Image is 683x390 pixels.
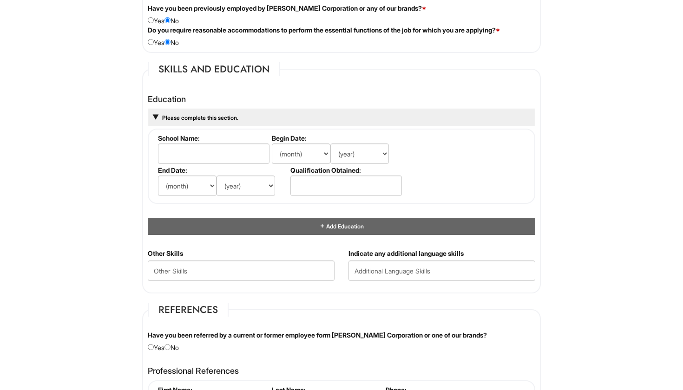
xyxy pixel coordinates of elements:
[141,331,542,352] div: Yes No
[272,134,401,142] label: Begin Date:
[325,223,364,230] span: Add Education
[348,260,535,281] input: Additional Language Skills
[148,331,487,340] label: Have you been referred by a current or former employee form [PERSON_NAME] Corporation or one of o...
[148,95,535,104] h4: Education
[148,26,500,35] label: Do you require reasonable accommodations to perform the essential functions of the job for which ...
[148,62,280,76] legend: Skills and Education
[290,166,401,174] label: Qualification Obtained:
[148,4,426,13] label: Have you been previously employed by [PERSON_NAME] Corporation or any of our brands?
[141,26,542,47] div: Yes No
[148,249,183,258] label: Other Skills
[141,4,542,26] div: Yes No
[319,223,364,230] a: Add Education
[148,303,229,317] legend: References
[148,260,335,281] input: Other Skills
[158,134,268,142] label: School Name:
[158,166,287,174] label: End Date:
[148,366,535,376] h4: Professional References
[348,249,464,258] label: Indicate any additional language skills
[161,114,238,121] a: Please complete this section.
